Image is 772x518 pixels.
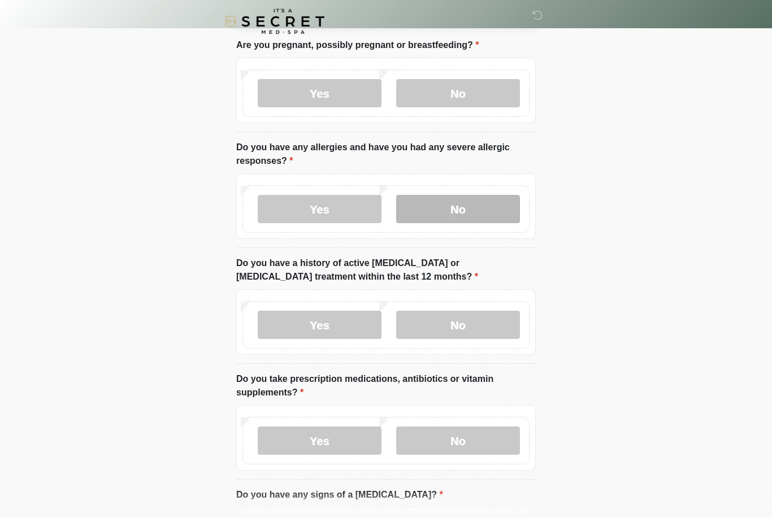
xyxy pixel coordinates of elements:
label: Yes [258,79,381,107]
img: It's A Secret Med Spa Logo [225,8,324,34]
label: Yes [258,311,381,339]
label: No [396,426,520,455]
label: Do you take prescription medications, antibiotics or vitamin supplements? [236,372,536,399]
label: Yes [258,426,381,455]
label: No [396,195,520,223]
label: Yes [258,195,381,223]
label: No [396,311,520,339]
label: Do you have any signs of a [MEDICAL_DATA]? [236,488,443,502]
label: Do you have a history of active [MEDICAL_DATA] or [MEDICAL_DATA] treatment within the last 12 mon... [236,256,536,284]
label: Are you pregnant, possibly pregnant or breastfeeding? [236,38,479,52]
label: No [396,79,520,107]
label: Do you have any allergies and have you had any severe allergic responses? [236,141,536,168]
